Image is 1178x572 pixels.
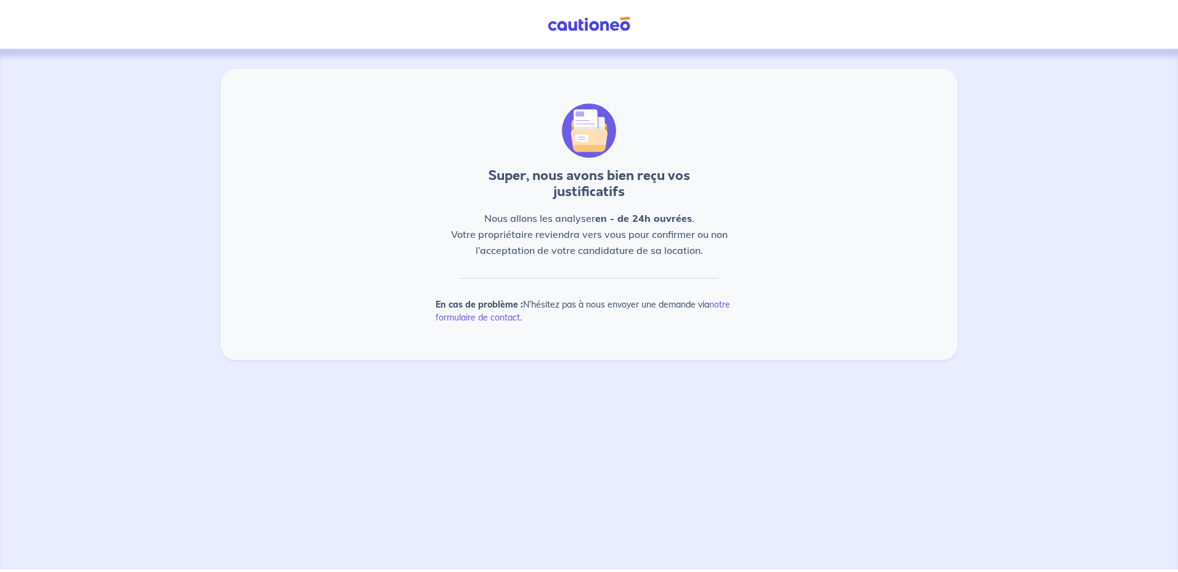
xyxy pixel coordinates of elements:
[488,166,690,201] span: Super, nous avons bien reçu vos justificatifs
[595,212,692,224] b: en - de 24h ouvrées
[543,17,635,32] img: Cautioneo
[451,212,728,256] span: Nous allons les analyser . Votre propriétaire reviendra vers vous pour confirmer ou non l’accepta...
[436,298,742,324] p: N’hésitez pas à nous envoyer une demande via .
[436,299,730,323] a: notre formulaire de contact
[562,104,616,158] img: Icône de validation
[436,299,523,310] b: En cas de problème :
